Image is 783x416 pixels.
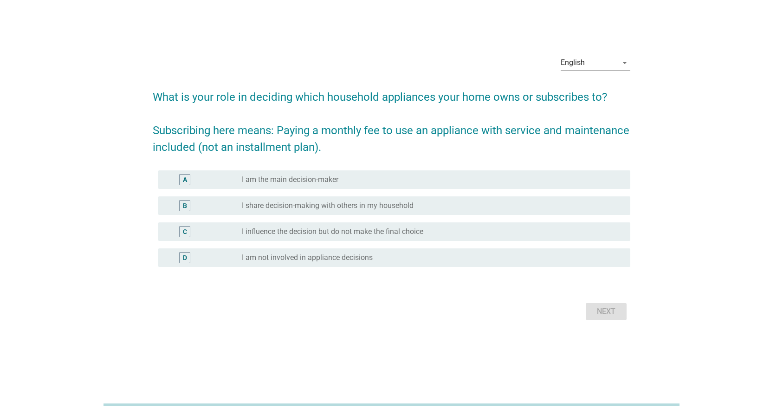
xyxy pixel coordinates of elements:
div: B [183,201,187,211]
i: arrow_drop_down [619,57,630,68]
div: C [183,227,187,237]
label: I am the main decision-maker [242,175,338,184]
label: I share decision-making with others in my household [242,201,414,210]
label: I am not involved in appliance decisions [242,253,373,262]
label: I influence the decision but do not make the final choice [242,227,423,236]
div: English [561,58,585,67]
div: D [183,253,187,263]
div: A [183,175,187,185]
h2: What is your role in deciding which household appliances your home owns or subscribes to? Subscri... [153,79,630,156]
